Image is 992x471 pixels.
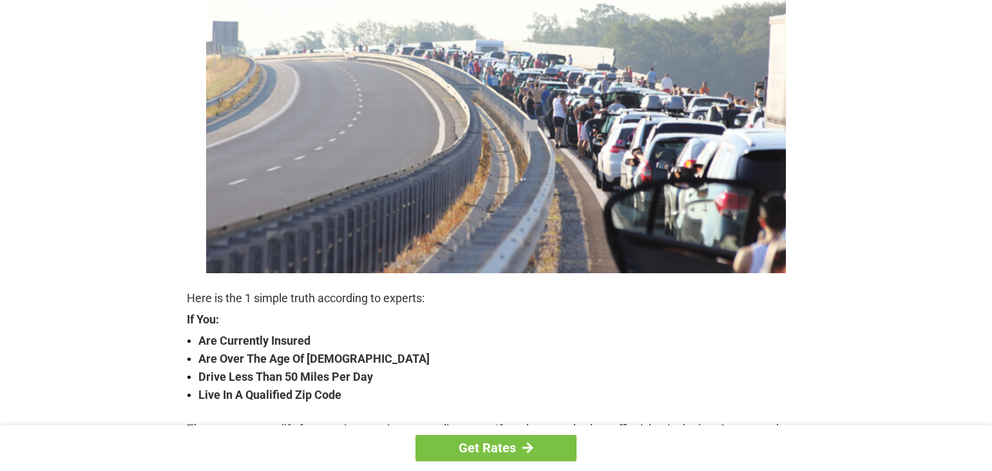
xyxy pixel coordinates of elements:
[198,332,805,350] strong: Are Currently Insured
[198,350,805,368] strong: Are Over The Age Of [DEMOGRAPHIC_DATA]
[187,420,805,456] p: Then you may qualify for massive auto insurance discounts. If you have not had a traffic ticket i...
[187,289,805,307] p: Here is the 1 simple truth according to experts:
[415,435,577,461] a: Get Rates
[198,386,805,404] strong: Live In A Qualified Zip Code
[187,314,805,325] strong: If You:
[198,368,805,386] strong: Drive Less Than 50 Miles Per Day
